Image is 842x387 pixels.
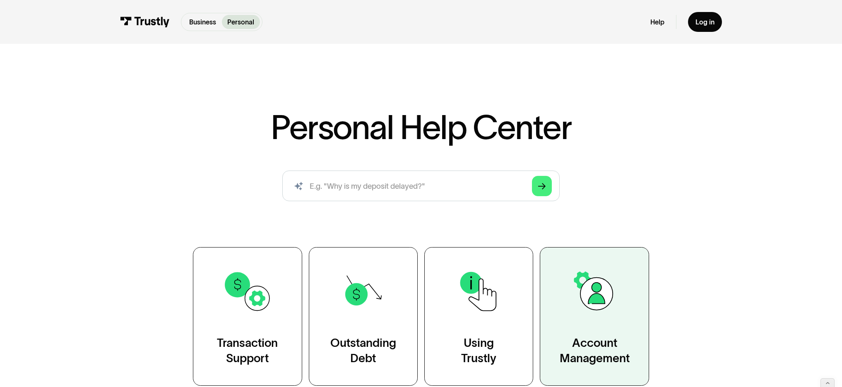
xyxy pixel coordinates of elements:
[461,336,496,366] div: Using Trustly
[424,247,533,386] a: UsingTrustly
[189,17,216,27] p: Business
[540,247,649,386] a: AccountManagement
[282,171,560,201] input: search
[227,17,254,27] p: Personal
[650,18,664,26] a: Help
[222,15,260,29] a: Personal
[560,336,630,366] div: Account Management
[183,15,222,29] a: Business
[217,336,278,366] div: Transaction Support
[330,336,396,366] div: Outstanding Debt
[282,171,560,201] form: Search
[271,111,572,144] h1: Personal Help Center
[120,17,170,27] img: Trustly Logo
[688,12,722,32] a: Log in
[309,247,418,386] a: OutstandingDebt
[695,18,714,26] div: Log in
[193,247,302,386] a: TransactionSupport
